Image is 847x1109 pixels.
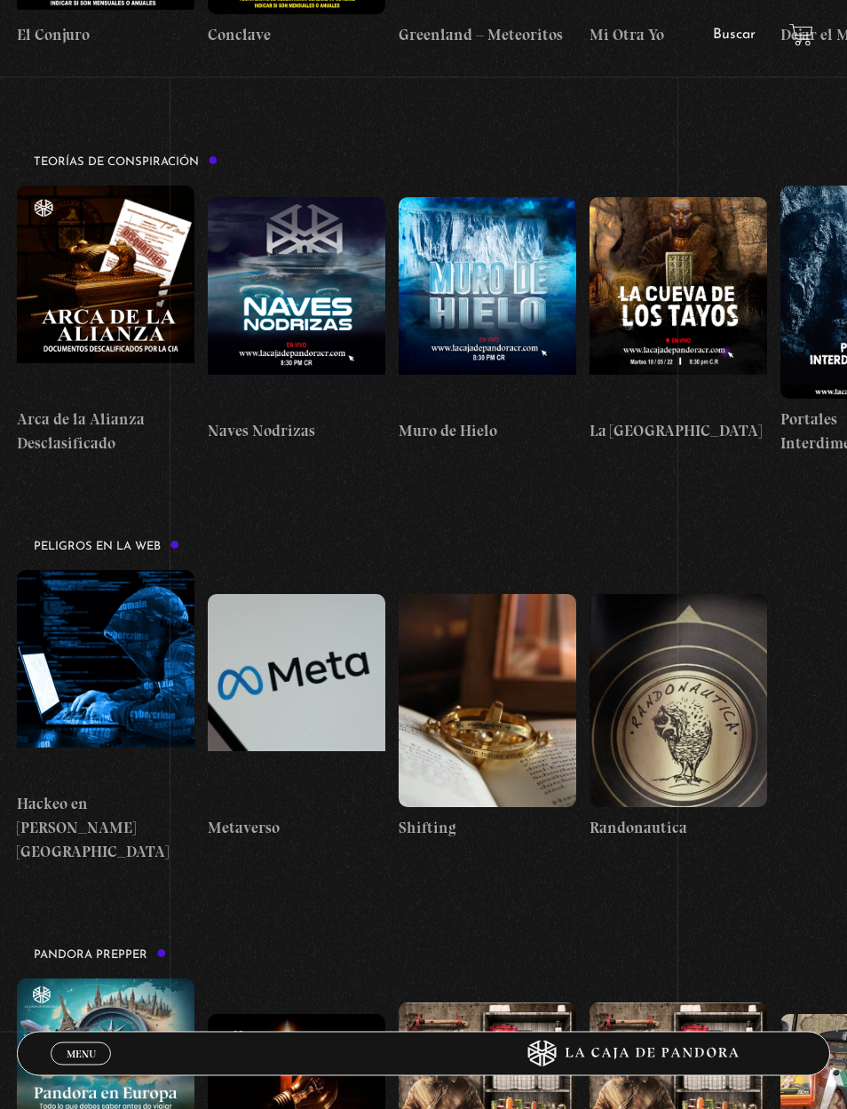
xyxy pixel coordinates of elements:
h3: Pandora Prepper [34,949,167,962]
a: Shifting [399,571,576,865]
a: Muro de Hielo [399,186,576,456]
h4: Metaverso [208,817,385,841]
h4: El Conjuro [17,24,194,48]
h4: La [GEOGRAPHIC_DATA] [590,420,767,444]
h4: Conclave [208,24,385,48]
span: Menu [67,1049,96,1059]
a: Hackeo en [PERSON_NAME][GEOGRAPHIC_DATA] [17,571,194,865]
h4: Mi Otra Yo [590,24,767,48]
h4: Arca de la Alianza Desclasificado [17,408,194,456]
a: View your shopping cart [789,23,813,47]
h4: Shifting [399,817,576,841]
h3: Peligros en la web [34,541,180,553]
a: Naves Nodrizas [208,186,385,456]
a: Randonautica [590,571,767,865]
h4: Naves Nodrizas [208,420,385,444]
a: La [GEOGRAPHIC_DATA] [590,186,767,456]
h4: Hackeo en [PERSON_NAME][GEOGRAPHIC_DATA] [17,793,194,865]
h3: Teorías de Conspiración [34,156,218,169]
a: Buscar [713,28,756,42]
a: Metaverso [208,571,385,865]
span: Cerrar [60,1063,102,1075]
h4: Randonautica [590,817,767,841]
h4: Greenland – Meteoritos [399,24,576,48]
h4: Muro de Hielo [399,420,576,444]
a: Arca de la Alianza Desclasificado [17,186,194,456]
